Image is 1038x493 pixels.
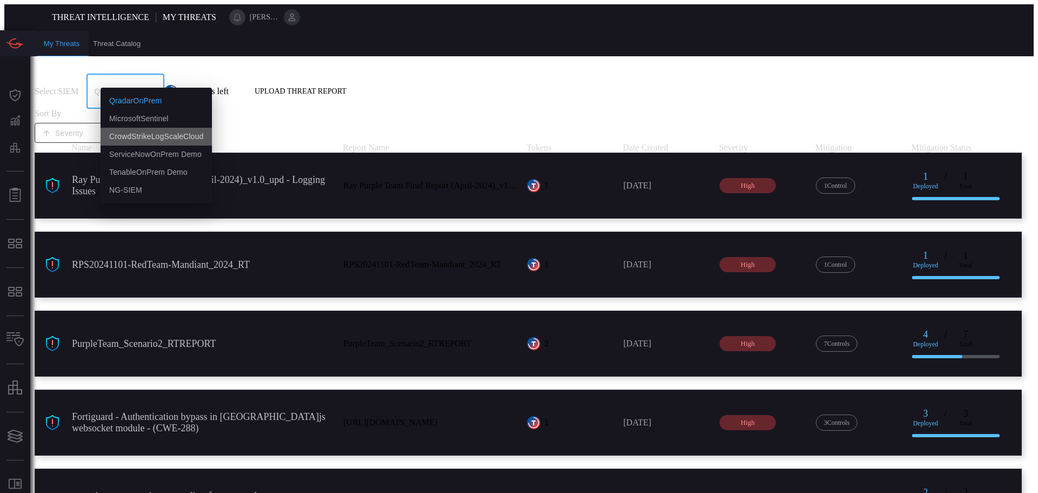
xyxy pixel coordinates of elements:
div: TenableOnPrem Demo [109,167,188,178]
div: QradarOnPrem [109,95,162,107]
div: NG-SIEM [109,185,142,196]
div: CrowdStrikeLogScaleCloud [109,131,203,142]
div: ServiceNowOnPrem Demo [109,149,202,160]
div: MicrosoftSentinel [109,113,169,124]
